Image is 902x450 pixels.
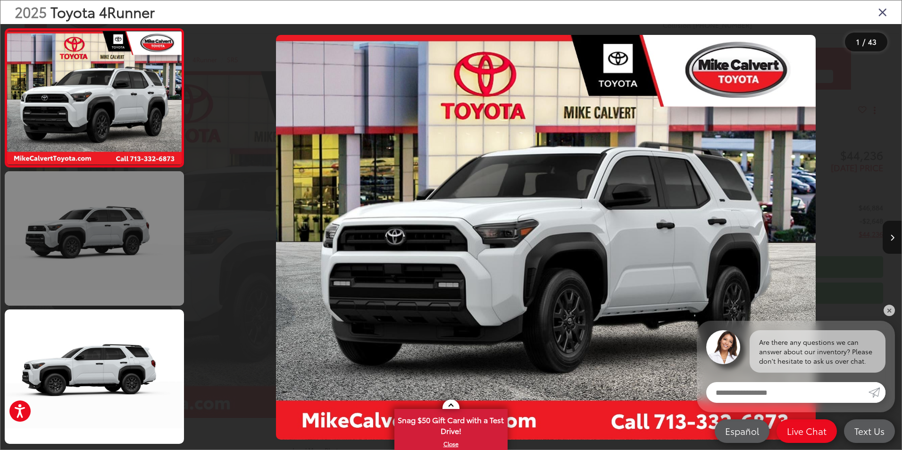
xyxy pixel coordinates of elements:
a: Español [715,419,769,443]
div: 2025 Toyota 4Runner SR5 0 [190,35,902,440]
img: 2025 Toyota 4Runner SR5 [5,31,183,165]
span: 1 [856,36,860,47]
button: Next image [883,221,902,254]
span: 43 [868,36,877,47]
div: Are there any questions we can answer about our inventory? Please don't hesitate to ask us over c... [750,330,885,373]
span: Snag $50 Gift Card with a Test Drive! [395,410,507,439]
img: 2025 Toyota 4Runner SR5 [3,308,186,445]
img: Agent profile photo [706,330,740,364]
span: Toyota 4Runner [50,1,155,22]
span: 2025 [15,1,47,22]
a: Submit [869,382,885,403]
a: Text Us [844,419,895,443]
span: Español [720,425,764,437]
i: Close gallery [878,6,887,18]
a: Live Chat [777,419,837,443]
span: / [861,39,866,45]
img: 2025 Toyota 4Runner SR5 [276,35,816,440]
span: Live Chat [782,425,831,437]
input: Enter your message [706,382,869,403]
span: Text Us [850,425,889,437]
